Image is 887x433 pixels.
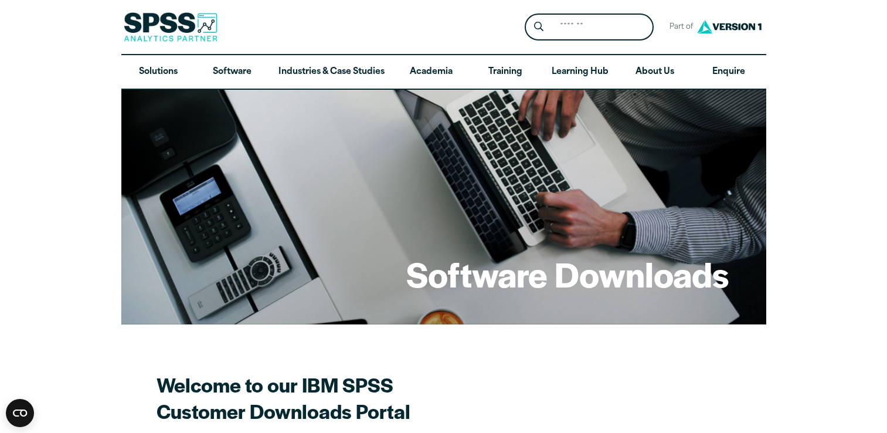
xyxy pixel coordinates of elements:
[694,16,764,38] img: Version1 Logo
[269,55,394,89] a: Industries & Case Studies
[534,22,543,32] svg: Search magnifying glass icon
[468,55,542,89] a: Training
[121,55,195,89] a: Solutions
[692,55,766,89] a: Enquire
[157,371,567,424] h2: Welcome to our IBM SPSS Customer Downloads Portal
[124,12,217,42] img: SPSS Analytics Partner
[6,399,34,427] button: Open CMP widget
[195,55,269,89] a: Software
[663,19,694,36] span: Part of
[528,16,549,38] button: Search magnifying glass icon
[394,55,468,89] a: Academia
[618,55,692,89] a: About Us
[121,55,766,89] nav: Desktop version of site main menu
[406,251,729,297] h1: Software Downloads
[542,55,618,89] a: Learning Hub
[525,13,654,41] form: Site Header Search Form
